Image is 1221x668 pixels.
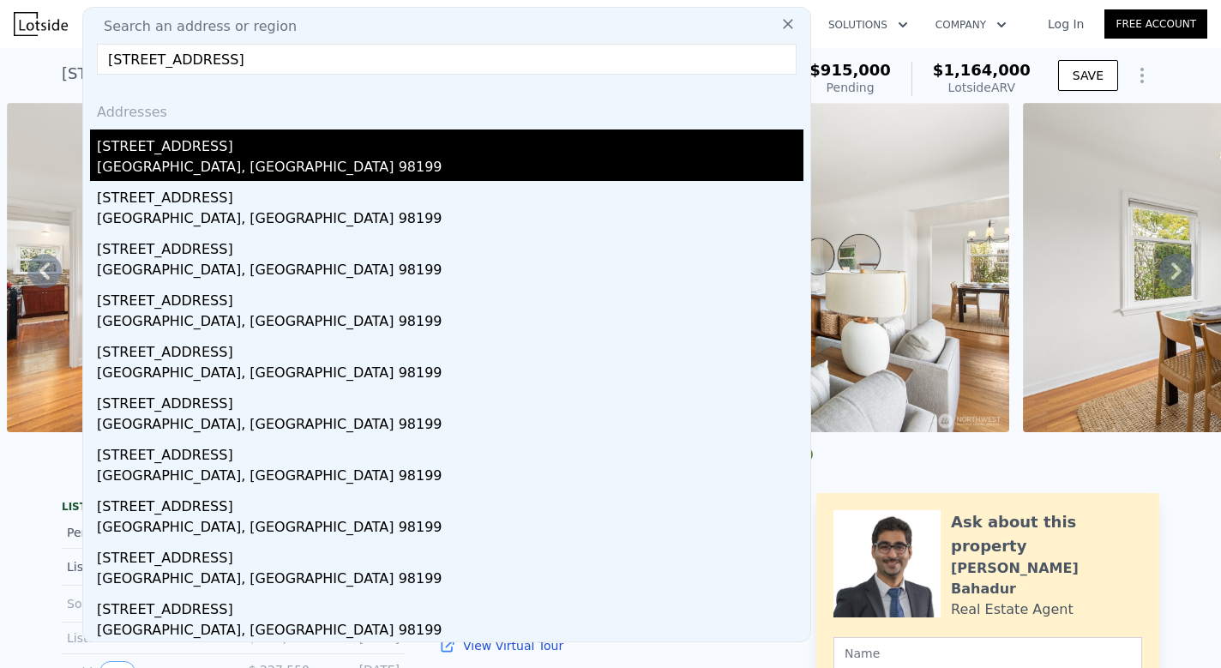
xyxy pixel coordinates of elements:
[97,157,803,181] div: [GEOGRAPHIC_DATA], [GEOGRAPHIC_DATA] 98199
[97,438,803,466] div: [STREET_ADDRESS]
[951,599,1074,620] div: Real Estate Agent
[97,490,803,517] div: [STREET_ADDRESS]
[14,12,68,36] img: Lotside
[97,232,803,260] div: [STREET_ADDRESS]
[97,620,803,644] div: [GEOGRAPHIC_DATA], [GEOGRAPHIC_DATA] 98199
[62,500,405,517] div: LISTING & SALE HISTORY
[97,44,797,75] input: Enter an address, city, region, neighborhood or zip code
[67,556,220,578] div: Listed
[97,335,803,363] div: [STREET_ADDRESS]
[97,593,803,620] div: [STREET_ADDRESS]
[1125,58,1159,93] button: Show Options
[67,524,220,541] div: Pending
[933,79,1031,96] div: Lotside ARV
[97,466,803,490] div: [GEOGRAPHIC_DATA], [GEOGRAPHIC_DATA] 98199
[97,541,803,569] div: [STREET_ADDRESS]
[97,569,803,593] div: [GEOGRAPHIC_DATA], [GEOGRAPHIC_DATA] 98199
[62,62,476,86] div: [STREET_ADDRESS] , [GEOGRAPHIC_DATA] , WA 98199
[97,208,803,232] div: [GEOGRAPHIC_DATA], [GEOGRAPHIC_DATA] 98199
[439,637,782,654] a: View Virtual Tour
[97,181,803,208] div: [STREET_ADDRESS]
[67,593,220,615] div: Sold
[97,517,803,541] div: [GEOGRAPHIC_DATA], [GEOGRAPHIC_DATA] 98199
[1058,60,1118,91] button: SAVE
[67,629,220,647] div: Listed
[97,129,803,157] div: [STREET_ADDRESS]
[1027,15,1104,33] a: Log In
[97,284,803,311] div: [STREET_ADDRESS]
[933,61,1031,79] span: $1,164,000
[97,363,803,387] div: [GEOGRAPHIC_DATA], [GEOGRAPHIC_DATA] 98199
[97,387,803,414] div: [STREET_ADDRESS]
[90,88,803,129] div: Addresses
[97,414,803,438] div: [GEOGRAPHIC_DATA], [GEOGRAPHIC_DATA] 98199
[809,61,891,79] span: $915,000
[922,9,1020,40] button: Company
[97,311,803,335] div: [GEOGRAPHIC_DATA], [GEOGRAPHIC_DATA] 98199
[809,79,891,96] div: Pending
[951,558,1142,599] div: [PERSON_NAME] Bahadur
[951,510,1142,558] div: Ask about this property
[815,9,922,40] button: Solutions
[97,260,803,284] div: [GEOGRAPHIC_DATA], [GEOGRAPHIC_DATA] 98199
[7,103,502,432] img: Sale: 167528325 Parcel: 98578514
[1104,9,1207,39] a: Free Account
[90,16,297,37] span: Search an address or region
